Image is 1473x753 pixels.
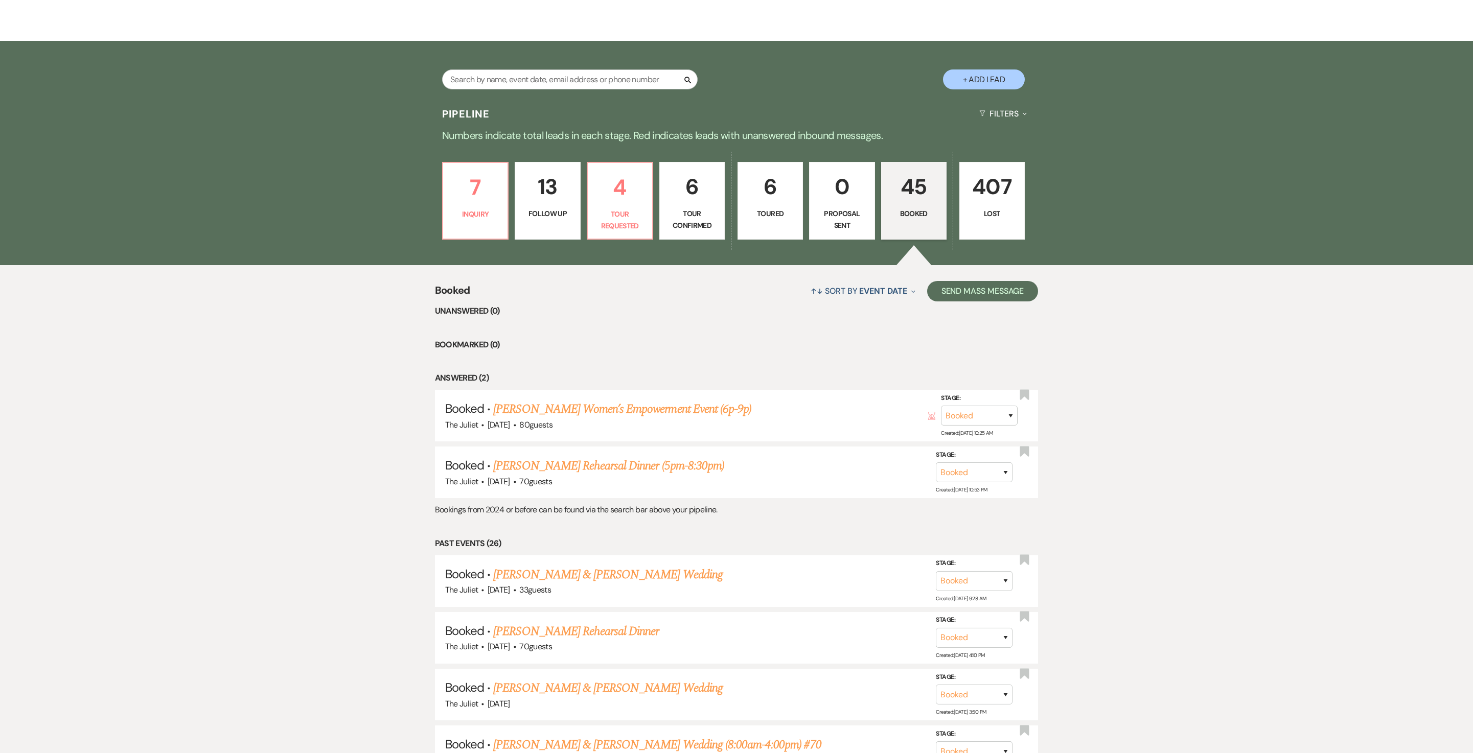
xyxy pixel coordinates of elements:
[936,615,1012,626] label: Stage:
[816,170,868,204] p: 0
[519,476,552,487] span: 70 guests
[936,671,1012,683] label: Stage:
[493,400,751,418] a: [PERSON_NAME] Women’s Empowerment Event (6p-9p)
[975,100,1031,127] button: Filters
[881,162,947,240] a: 45Booked
[445,584,478,595] span: The Juliet
[744,208,796,219] p: Toured
[927,281,1039,301] button: Send Mass Message
[445,476,478,487] span: The Juliet
[445,679,484,695] span: Booked
[811,286,823,296] span: ↑↓
[445,641,478,652] span: The Juliet
[435,338,1039,351] li: Bookmarked (0)
[959,162,1025,240] a: 407Lost
[445,401,484,416] span: Booked
[594,170,646,204] p: 4
[449,170,501,204] p: 7
[435,304,1039,318] li: Unanswered (0)
[666,208,718,231] p: Tour Confirmed
[943,69,1025,89] button: + Add Lead
[936,595,986,602] span: Created: [DATE] 9:28 AM
[594,208,646,231] p: Tour Requested
[966,170,1018,204] p: 407
[369,127,1104,144] p: Numbers indicate total leads in each stage. Red indicates leads with unanswered inbound messages.
[809,162,874,240] a: 0Proposal Sent
[519,419,553,430] span: 80 guests
[738,162,803,240] a: 6Toured
[445,419,478,430] span: The Juliet
[807,277,919,304] button: Sort By Event Date
[966,208,1018,219] p: Lost
[442,69,698,89] input: Search by name, event date, email address or phone number
[493,679,722,697] a: [PERSON_NAME] & [PERSON_NAME] Wedding
[936,652,984,658] span: Created: [DATE] 4:10 PM
[515,162,580,240] a: 13Follow Up
[888,170,940,204] p: 45
[435,283,470,304] span: Booked
[449,208,501,220] p: Inquiry
[936,709,986,715] span: Created: [DATE] 3:50 PM
[445,457,484,473] span: Booked
[435,371,1039,385] li: Answered (2)
[493,622,659,641] a: [PERSON_NAME] Rehearsal Dinner
[488,419,510,430] span: [DATE]
[941,393,1018,404] label: Stage:
[493,457,724,475] a: [PERSON_NAME] Rehearsal Dinner (5pm-8:30pm)
[666,170,718,204] p: 6
[587,162,653,240] a: 4Tour Requested
[442,162,509,240] a: 7Inquiry
[659,162,725,240] a: 6Tour Confirmed
[488,476,510,487] span: [DATE]
[445,566,484,582] span: Booked
[488,698,510,709] span: [DATE]
[445,623,484,639] span: Booked
[493,566,722,584] a: [PERSON_NAME] & [PERSON_NAME] Wedding
[519,641,552,652] span: 70 guests
[435,537,1039,550] li: Past Events (26)
[445,698,478,709] span: The Juliet
[936,450,1012,461] label: Stage:
[859,286,907,296] span: Event Date
[936,486,987,493] span: Created: [DATE] 10:53 PM
[941,430,993,436] span: Created: [DATE] 10:25 AM
[488,584,510,595] span: [DATE]
[445,736,484,752] span: Booked
[888,208,940,219] p: Booked
[936,558,1012,569] label: Stage:
[488,641,510,652] span: [DATE]
[521,208,573,219] p: Follow Up
[435,503,1039,516] p: Bookings from 2024 or before can be found via the search bar above your pipeline.
[442,107,490,121] h3: Pipeline
[816,208,868,231] p: Proposal Sent
[521,170,573,204] p: 13
[519,584,551,595] span: 33 guests
[936,728,1012,740] label: Stage:
[744,170,796,204] p: 6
